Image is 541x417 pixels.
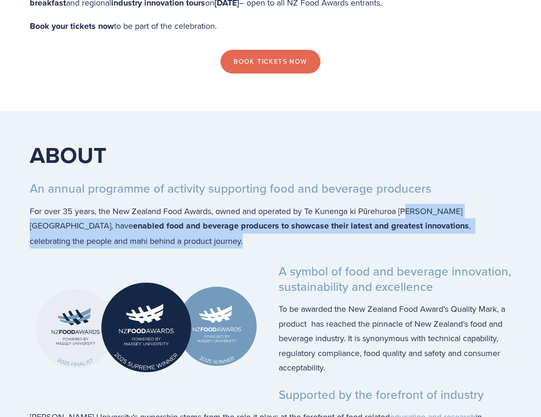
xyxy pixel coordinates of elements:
p: To be awarded the New Zealand Food Award’s Quality Mark, a product has reached the pinnacle of Ne... [30,302,511,375]
strong: Book your tickets now [30,20,114,32]
h3: A symbol of food and beverage innovation, sustainability and excellence [30,264,511,294]
p: For over 35 years, the New Zealand Food Awards, owned and operated by Te Kunenga ki Pūrehuroa [PE... [30,204,511,249]
h3: An annual programme of activity supporting food and beverage producers [30,181,511,196]
h1: ABOUT [30,141,511,169]
strong: enabled food and beverage producers to showcase their latest and greatest innovations [133,220,469,232]
p: to be part of the celebration. [30,19,511,34]
h3: Supported by the forefront of industry [30,387,511,403]
a: Book Tickets now [220,50,320,74]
